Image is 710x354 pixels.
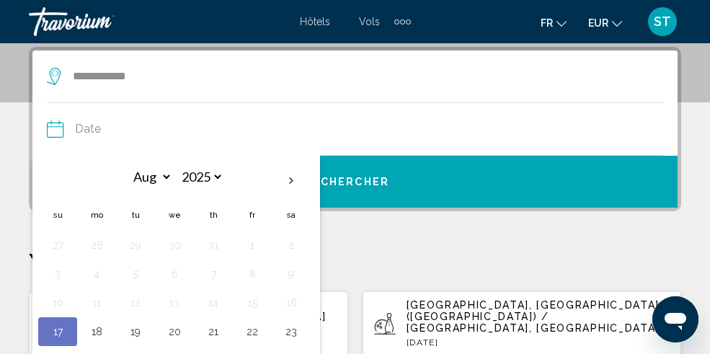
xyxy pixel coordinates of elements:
[47,103,663,155] button: Date
[272,164,311,198] button: Next month
[32,156,678,208] button: Chercher
[588,12,622,33] button: Change currency
[46,293,69,313] button: Day 10
[124,293,147,313] button: Day 12
[85,264,108,284] button: Day 4
[124,264,147,284] button: Day 5
[124,235,147,255] button: Day 29
[652,296,698,342] iframe: Bouton de lancement de la fenêtre de messagerie
[280,264,303,284] button: Day 9
[85,235,108,255] button: Day 28
[202,293,225,313] button: Day 14
[202,264,225,284] button: Day 7
[29,7,285,36] a: Travorium
[407,299,660,334] span: [GEOGRAPHIC_DATA], [GEOGRAPHIC_DATA] ([GEOGRAPHIC_DATA]) / [GEOGRAPHIC_DATA], [GEOGRAPHIC_DATA]
[32,50,678,208] div: Search widget
[541,12,567,33] button: Change language
[163,235,186,255] button: Day 30
[124,322,147,342] button: Day 19
[163,264,186,284] button: Day 6
[241,322,264,342] button: Day 22
[280,322,303,342] button: Day 23
[29,247,681,276] p: Your Recent Searches
[163,322,186,342] button: Day 20
[644,6,681,37] button: User Menu
[241,264,264,284] button: Day 8
[241,293,264,313] button: Day 15
[177,164,223,190] select: Select year
[85,293,108,313] button: Day 11
[85,322,108,342] button: Day 18
[321,177,389,188] span: Chercher
[46,235,69,255] button: Day 27
[588,17,608,29] span: EUR
[359,16,380,27] a: Vols
[241,235,264,255] button: Day 1
[46,322,69,342] button: Day 17
[394,10,411,33] button: Extra navigation items
[202,322,225,342] button: Day 21
[654,14,671,29] span: ST
[163,293,186,313] button: Day 13
[202,235,225,255] button: Day 31
[407,337,670,348] p: [DATE]
[125,164,172,190] select: Select month
[46,264,69,284] button: Day 3
[300,16,330,27] a: Hôtels
[280,235,303,255] button: Day 2
[280,293,303,313] button: Day 16
[541,17,553,29] span: fr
